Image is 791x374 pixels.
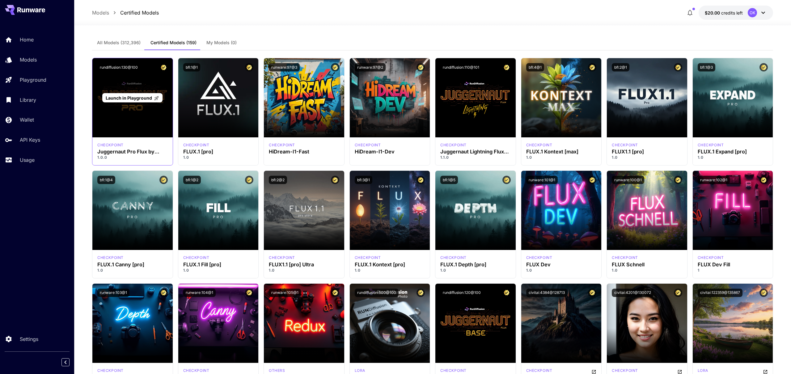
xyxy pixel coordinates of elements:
button: rundiffusion:120@100 [440,289,483,297]
button: Certified Model – Vetted for best performance and includes a commercial license. [588,289,596,297]
p: checkpoint [612,142,638,148]
button: Certified Model – Vetted for best performance and includes a commercial license. [674,63,682,71]
div: FLUX.1 D [440,142,467,148]
p: checkpoint [526,368,552,373]
button: Certified Model – Vetted for best performance and includes a commercial license. [674,176,682,184]
p: Playground [20,76,46,84]
button: Collapse sidebar [61,358,70,366]
p: 1.0 [612,268,682,273]
button: Certified Model – Vetted for best performance and includes a commercial license. [674,289,682,297]
p: checkpoint [97,368,124,373]
button: Certified Model – Vetted for best performance and includes a commercial license. [502,63,511,71]
button: Certified Model – Vetted for best performance and includes a commercial license. [502,176,511,184]
p: Home [20,36,34,43]
div: Collapse sidebar [66,357,74,368]
button: rundiffusion:500@100 [355,289,399,297]
button: Certified Model – Vetted for best performance and includes a commercial license. [159,176,168,184]
p: checkpoint [183,142,209,148]
p: others [269,368,285,373]
button: bfl:2@2 [269,176,287,184]
p: checkpoint [440,255,467,260]
div: FLUX.1 Kontext [pro] [355,262,425,268]
div: HiDream Dev [355,142,381,148]
p: lora [698,368,708,373]
div: fluxultra [269,255,295,260]
p: checkpoint [269,255,295,260]
button: runware:97@2 [355,63,386,71]
button: runware:104@1 [183,289,216,297]
h3: HiDream-I1-Fast [269,149,339,155]
div: HiDream Fast [269,142,295,148]
div: fluxpro [97,255,124,260]
p: 1.0 [440,268,511,273]
button: runware:105@1 [269,289,301,297]
p: Usage [20,156,35,164]
span: $20.00 [705,10,721,15]
h3: FLUX Schnell [612,262,682,268]
p: checkpoint [698,142,724,148]
button: bfl:3@1 [355,176,372,184]
button: Certified Model – Vetted for best performance and includes a commercial license. [759,63,768,71]
span: Certified Models (159) [150,40,197,45]
button: Certified Model – Vetted for best performance and includes a commercial license. [331,63,339,71]
h3: FLUX.1 Kontext [max] [526,149,597,155]
button: Certified Model – Vetted for best performance and includes a commercial license. [159,289,168,297]
button: runware:97@3 [269,63,300,71]
p: 1.0 [698,155,768,160]
button: civitai:4201@130072 [612,289,654,297]
p: checkpoint [612,255,638,260]
div: fluxpro [183,255,209,260]
p: checkpoint [183,368,209,373]
button: Certified Model – Vetted for best performance and includes a commercial license. [502,289,511,297]
div: FLUX1.1 [pro] [612,149,682,155]
h3: FLUX.1 Depth [pro] [440,262,511,268]
nav: breadcrumb [92,9,159,16]
button: runware:100@1 [612,176,644,184]
h3: FLUX.1 Fill [pro] [183,262,254,268]
button: rundiffusion:110@101 [440,63,482,71]
div: FLUX.1 D [97,142,124,148]
button: bfl:1@1 [183,63,200,71]
div: FLUX.1 D [355,368,365,373]
div: FLUX.1 Expand [pro] [698,149,768,155]
p: Models [20,56,37,63]
button: runware:103@1 [97,289,129,297]
button: rundiffusion:130@100 [97,63,140,71]
div: fluxpro [698,142,724,148]
button: Certified Model – Vetted for best performance and includes a commercial license. [588,176,596,184]
span: credits left [721,10,743,15]
h3: HiDream-I1-Dev [355,149,425,155]
div: FLUX.1 D [183,368,209,373]
span: All Models (312,396) [97,40,141,45]
div: fluxpro [440,255,467,260]
div: FLUX.1 D [526,255,552,260]
p: Settings [20,335,38,343]
p: Wallet [20,116,34,123]
p: Certified Models [120,9,159,16]
button: Certified Model – Vetted for best performance and includes a commercial license. [331,176,339,184]
div: OK [748,8,757,17]
h3: FLUX Dev [526,262,597,268]
p: checkpoint [440,142,467,148]
button: bfl:4@1 [526,63,544,71]
p: checkpoint [526,255,552,260]
p: lora [355,368,365,373]
div: FLUX.1 D [698,255,724,260]
h3: Juggernaut Pro Flux by RunDiffusion [97,149,168,155]
p: 1.0 [183,268,254,273]
button: bfl:1@3 [698,63,715,71]
div: FLUX.1 D [269,368,285,373]
p: 1 [698,268,768,273]
p: 1.0 [612,155,682,160]
p: Library [20,96,36,104]
h3: FLUX.1 Canny [pro] [97,262,168,268]
span: My Models (0) [206,40,237,45]
span: Launch in Playground [106,95,152,101]
p: checkpoint [97,142,124,148]
div: FLUX.1 D [97,368,124,373]
button: Certified Model – Vetted for best performance and includes a commercial license. [331,289,339,297]
p: checkpoint [97,255,124,260]
div: FLUX.1 Kontext [pro] [355,255,381,260]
